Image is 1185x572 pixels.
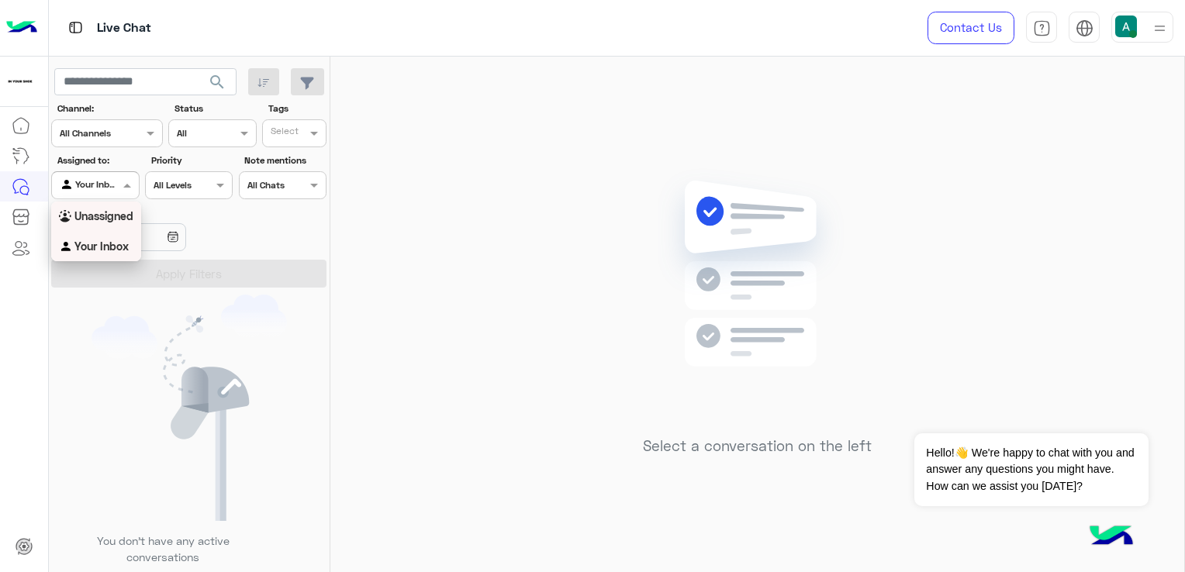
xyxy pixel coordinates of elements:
[244,153,324,167] label: Note mentions
[268,102,325,115] label: Tags
[1076,19,1093,37] img: tab
[92,295,287,521] img: empty users
[57,153,137,167] label: Assigned to:
[74,209,133,222] b: Unassigned
[97,18,151,39] p: Live Chat
[268,124,299,142] div: Select
[57,205,231,219] label: Date Range
[1026,12,1057,44] a: tab
[59,239,74,255] img: INBOX.AGENTFILTER.YOURINBOX
[59,210,74,226] img: INBOX.AGENTFILTER.UNASSIGNED
[51,202,141,261] ng-dropdown-panel: Options list
[208,73,226,91] span: search
[645,168,869,426] img: no messages
[643,437,872,455] h5: Select a conversation on the left
[199,68,237,102] button: search
[914,433,1148,506] span: Hello!👋 We're happy to chat with you and answer any questions you might have. How can we assist y...
[1033,19,1051,37] img: tab
[928,12,1014,44] a: Contact Us
[1115,16,1137,37] img: userImage
[1150,19,1169,38] img: profile
[6,67,34,95] img: 923305001092802
[57,102,161,115] label: Channel:
[1084,510,1138,564] img: hulul-logo.png
[51,260,326,288] button: Apply Filters
[151,153,231,167] label: Priority
[66,18,85,37] img: tab
[174,102,254,115] label: Status
[74,239,129,253] b: Your Inbox
[6,12,37,44] img: Logo
[85,532,241,566] p: You don’t have any active conversations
